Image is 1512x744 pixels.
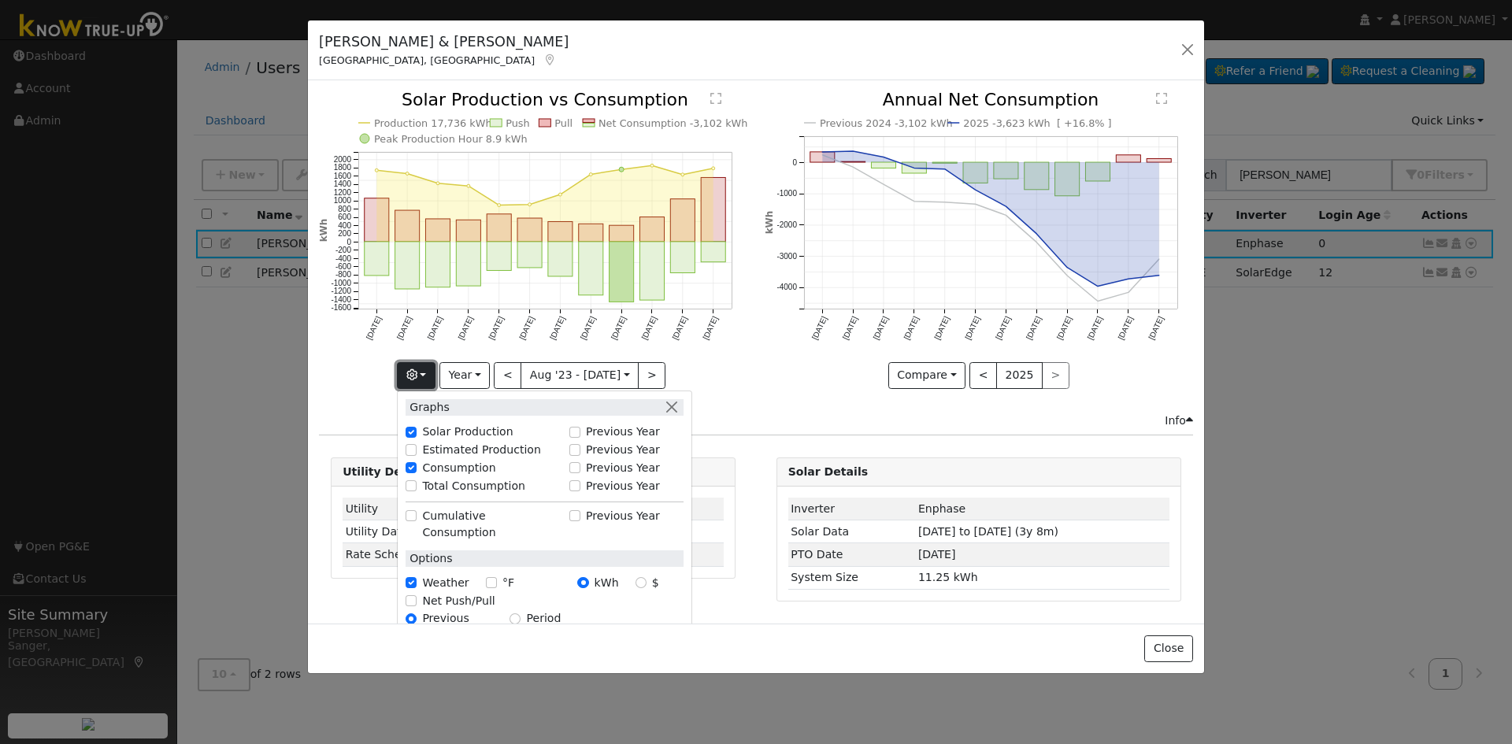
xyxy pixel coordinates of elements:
circle: onclick="" [1095,283,1101,290]
circle: onclick="" [1156,257,1162,263]
label: Solar Production [422,424,513,440]
label: Options [406,550,452,567]
circle: onclick="" [1002,213,1009,219]
text:  [1156,92,1167,105]
text: kWh [764,211,775,235]
circle: onclick="" [880,181,887,187]
span: 11.25 kWh [918,571,978,583]
input: Weather [406,577,417,588]
circle: onclick="" [1033,239,1039,246]
rect: onclick="" [395,211,420,242]
circle: onclick="" [1064,273,1070,279]
input: Period [510,613,521,624]
text: 0 [347,238,352,246]
span: [DATE] [918,548,956,561]
rect: onclick="" [1116,155,1140,162]
rect: onclick="" [579,242,603,295]
td: System Size [788,566,916,589]
label: $ [652,575,659,591]
label: Cumulative Consumption [422,508,561,541]
circle: onclick="" [1156,272,1162,279]
rect: onclick="" [517,218,542,242]
input: Previous Year [569,427,580,438]
label: Period [526,610,561,627]
label: Previous Year [586,478,660,494]
button: < [494,362,521,389]
h5: [PERSON_NAME] & [PERSON_NAME] [319,31,569,52]
label: Previous Year [422,610,493,643]
rect: onclick="" [994,162,1018,179]
label: Previous Year [586,442,660,458]
text: 0 [792,158,797,167]
label: kWh [595,575,619,591]
rect: onclick="" [610,226,634,242]
text: 400 [338,221,351,230]
text: [DATE] [963,315,981,341]
circle: onclick="" [911,198,917,205]
div: Info [1165,413,1193,429]
circle: onclick="" [436,182,439,185]
rect: onclick="" [871,162,895,168]
text: Production 17,736 kWh [374,117,492,129]
input: Net Push/Pull [406,595,417,606]
strong: Utility Details [343,465,428,478]
text: -1000 [332,279,352,287]
circle: onclick="" [941,166,947,172]
circle: onclick="" [880,154,887,161]
text: Pull [555,117,573,129]
text: [DATE] [395,315,413,341]
rect: onclick="" [932,162,957,163]
button: Aug '23 - [DATE] [521,362,639,389]
rect: onclick="" [365,242,389,276]
text: 2000 [334,155,352,164]
rect: onclick="" [610,242,634,302]
text: [DATE] [1025,315,1043,341]
rect: onclick="" [1085,162,1110,181]
rect: onclick="" [487,242,511,271]
text: [DATE] [548,315,566,341]
text: 1600 [334,172,352,180]
text: [DATE] [365,315,383,341]
td: Solar Data [788,520,916,543]
text: [DATE] [1055,315,1073,341]
rect: onclick="" [1054,162,1079,196]
text: 1000 [334,197,352,205]
text: kWh [318,219,329,242]
rect: onclick="" [1025,162,1049,190]
text: -1400 [332,295,352,304]
circle: onclick="" [1033,231,1039,237]
text: -400 [335,254,351,263]
circle: onclick="" [1002,204,1009,210]
text: [DATE] [932,315,951,341]
circle: onclick="" [911,165,917,172]
rect: onclick="" [702,242,726,262]
text: -1000 [776,190,797,198]
text: [DATE] [640,315,658,341]
text: Push [506,117,530,129]
text: [DATE] [579,315,597,341]
circle: onclick="" [941,199,947,205]
text: [DATE] [840,315,858,341]
label: Previous Year [586,424,660,440]
rect: onclick="" [548,242,573,276]
circle: onclick="" [559,194,562,197]
circle: onclick="" [972,187,978,193]
button: Year [439,362,490,389]
rect: onclick="" [457,220,481,242]
text: 800 [338,205,351,213]
rect: onclick="" [579,224,603,242]
rect: onclick="" [548,222,573,242]
text: -4000 [776,283,797,292]
text: 1800 [334,164,352,172]
text: Net Consumption -3,102 kWh [598,117,748,129]
label: Weather [422,575,469,591]
label: Consumption [422,460,495,476]
text: [DATE] [1085,315,1103,341]
circle: onclick="" [1064,265,1070,271]
text: Solar Production vs Consumption [402,90,688,109]
button: > [638,362,665,389]
rect: onclick="" [671,242,695,273]
input: Previous Year [569,444,580,455]
circle: onclick="" [712,167,715,170]
text: [DATE] [702,315,720,341]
